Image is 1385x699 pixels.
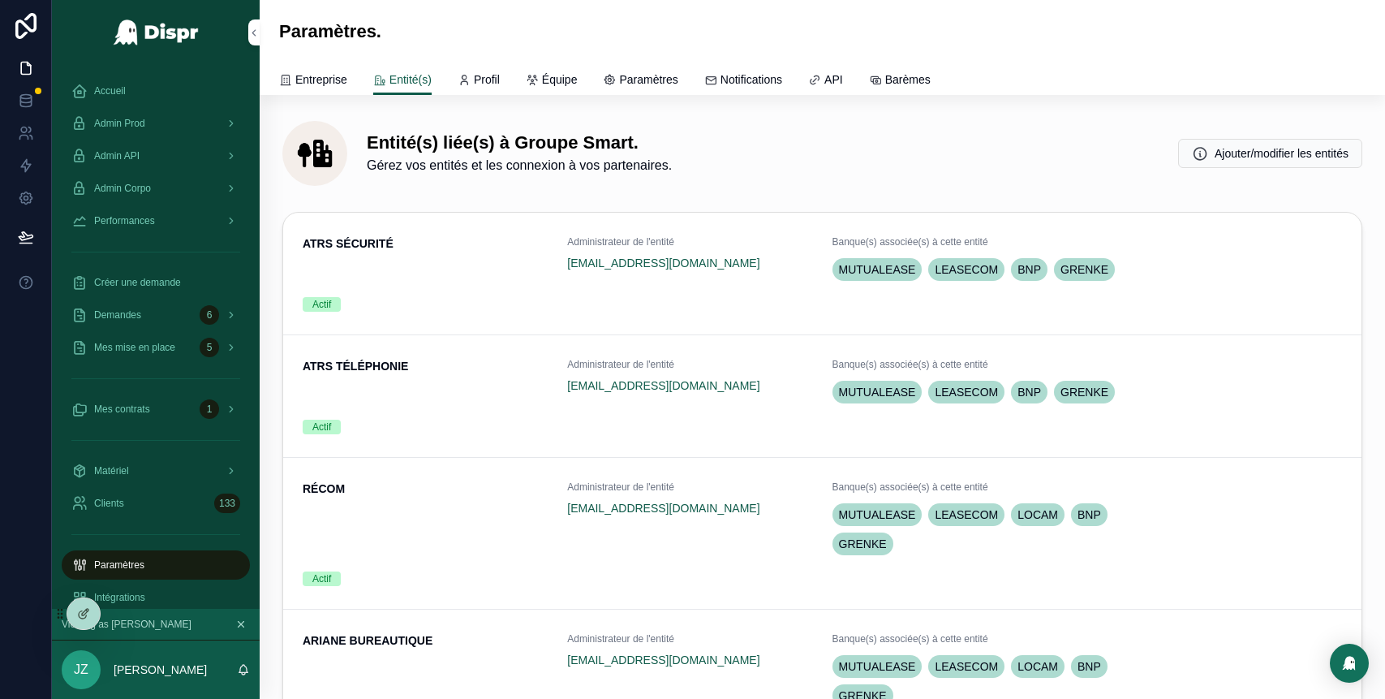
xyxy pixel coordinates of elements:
[474,71,500,88] span: Profil
[94,276,181,289] span: Créer une demande
[567,235,812,248] span: Administrateur de l'entité
[62,141,250,170] a: Admin API
[303,360,408,373] strong: ATRS TÉLÉPHONIE
[62,395,250,424] a: Mes contrats1
[1215,145,1348,162] span: Ajouter/modifier les entités
[458,65,500,97] a: Profil
[94,214,155,227] span: Performances
[1077,507,1101,523] span: BNP
[94,117,145,130] span: Admin Prod
[619,71,677,88] span: Paramètres
[567,255,759,271] a: [EMAIL_ADDRESS][DOMAIN_NAME]
[62,456,250,485] a: Matériel
[808,65,843,97] a: API
[367,156,672,175] span: Gérez vos entités et les connexion à vos partenaires.
[603,65,677,97] a: Paramètres
[52,65,260,609] div: scrollable content
[832,481,1166,494] span: Banque(s) associée(s) à cette entité
[62,618,191,631] span: Viewing as [PERSON_NAME]
[869,65,931,97] a: Barèmes
[373,65,432,96] a: Entité(s)
[283,458,1361,610] a: RÉCOMAdministrateur de l'entité[EMAIL_ADDRESS][DOMAIN_NAME]Banque(s) associée(s) à cette entitéMU...
[62,583,250,612] a: Intégrations
[94,464,129,477] span: Matériel
[94,149,140,162] span: Admin API
[312,420,331,434] div: Actif
[839,658,916,675] span: MUTUALEASE
[935,507,998,523] span: LEASECOM
[526,65,578,97] a: Équipe
[62,174,250,203] a: Admin Corpo
[279,19,381,45] h1: Paramètres.
[295,71,347,88] span: Entreprise
[200,305,219,325] div: 6
[94,182,151,195] span: Admin Corpo
[1017,507,1058,523] span: LOCAM
[824,71,843,88] span: API
[94,341,175,354] span: Mes mise en place
[303,482,345,495] strong: RÉCOM
[200,399,219,419] div: 1
[935,384,998,400] span: LEASECOM
[1060,384,1108,400] span: GRENKE
[567,481,812,494] span: Administrateur de l'entité
[1060,261,1108,278] span: GRENKE
[94,84,126,97] span: Accueil
[885,71,931,88] span: Barèmes
[567,358,812,371] span: Administrateur de l'entité
[1017,658,1058,675] span: LOCAM
[367,131,672,156] h1: Entité(s) liée(s) à Groupe Smart.
[1017,261,1041,278] span: BNP
[62,333,250,362] a: Mes mise en place5
[1077,658,1101,675] span: BNP
[62,489,250,518] a: Clients133
[62,268,250,297] a: Créer une demande
[214,494,240,513] div: 133
[114,662,207,678] p: [PERSON_NAME]
[62,550,250,580] a: Paramètres
[74,660,88,680] span: JZ
[94,497,124,510] span: Clients
[1017,384,1041,400] span: BNP
[200,338,219,357] div: 5
[279,65,347,97] a: Entreprise
[312,572,331,586] div: Actif
[832,235,1166,248] span: Banque(s) associée(s) à cette entité
[935,261,998,278] span: LEASECOM
[62,300,250,330] a: Demandes6
[94,591,145,604] span: Intégrations
[839,384,916,400] span: MUTUALEASE
[567,652,759,668] a: [EMAIL_ADDRESS][DOMAIN_NAME]
[839,536,887,552] span: GRENKE
[62,76,250,106] a: Accueil
[832,358,1166,371] span: Banque(s) associée(s) à cette entité
[935,658,998,675] span: LEASECOM
[839,261,916,278] span: MUTUALEASE
[1330,644,1369,683] div: Open Intercom Messenger
[704,65,782,97] a: Notifications
[567,632,812,645] span: Administrateur de l'entité
[542,71,578,88] span: Équipe
[62,109,250,138] a: Admin Prod
[839,507,916,523] span: MUTUALEASE
[312,297,331,312] div: Actif
[303,237,394,250] strong: ATRS SÉCURITÉ
[720,71,782,88] span: Notifications
[389,71,432,88] span: Entité(s)
[283,213,1361,335] a: ATRS SÉCURITÉAdministrateur de l'entité[EMAIL_ADDRESS][DOMAIN_NAME]Banque(s) associée(s) à cette ...
[567,378,759,394] a: [EMAIL_ADDRESS][DOMAIN_NAME]
[94,559,144,572] span: Paramètres
[832,632,1166,645] span: Banque(s) associée(s) à cette entité
[113,19,200,45] img: App logo
[303,634,432,647] strong: ARIANE BUREAUTIQUE
[1178,139,1362,168] button: Ajouter/modifier les entités
[62,206,250,235] a: Performances
[94,403,150,416] span: Mes contrats
[94,309,141,321] span: Demandes
[283,335,1361,458] a: ATRS TÉLÉPHONIEAdministrateur de l'entité[EMAIL_ADDRESS][DOMAIN_NAME]Banque(s) associée(s) à cett...
[567,500,759,516] a: [EMAIL_ADDRESS][DOMAIN_NAME]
